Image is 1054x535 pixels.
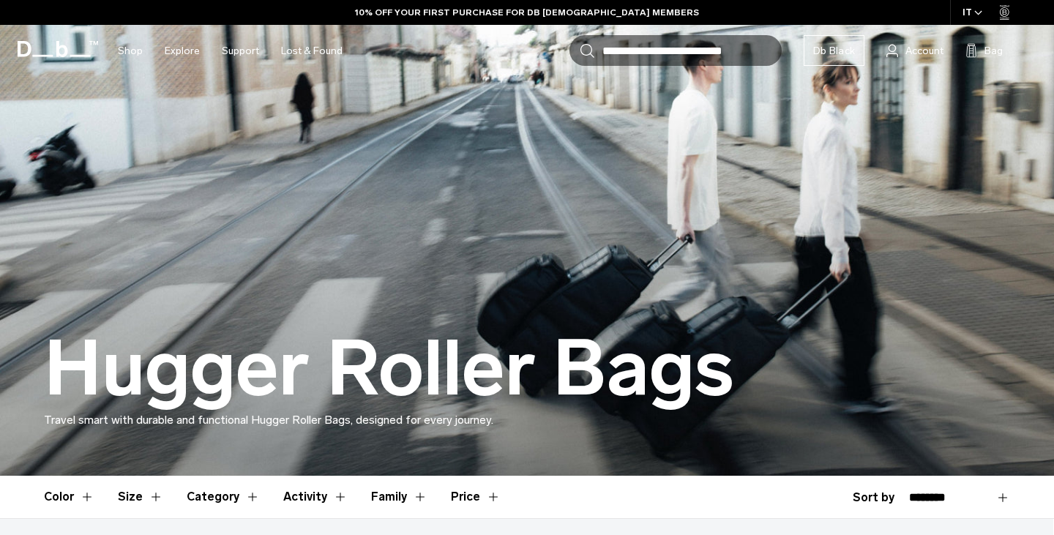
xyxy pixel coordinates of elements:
button: Toggle Filter [187,476,260,518]
button: Toggle Filter [283,476,348,518]
a: 10% OFF YOUR FIRST PURCHASE FOR DB [DEMOGRAPHIC_DATA] MEMBERS [355,6,699,19]
a: Lost & Found [281,25,343,77]
a: Support [222,25,259,77]
button: Toggle Price [451,476,501,518]
h1: Hugger Roller Bags [44,326,734,411]
button: Toggle Filter [371,476,427,518]
span: Bag [984,43,1003,59]
button: Bag [965,42,1003,59]
button: Toggle Filter [44,476,94,518]
a: Explore [165,25,200,77]
a: Shop [118,25,143,77]
span: Account [905,43,943,59]
a: Account [886,42,943,59]
a: Db Black [804,35,864,66]
nav: Main Navigation [107,25,354,77]
span: Travel smart with durable and functional Hugger Roller Bags, designed for every journey. [44,413,493,427]
button: Toggle Filter [118,476,163,518]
